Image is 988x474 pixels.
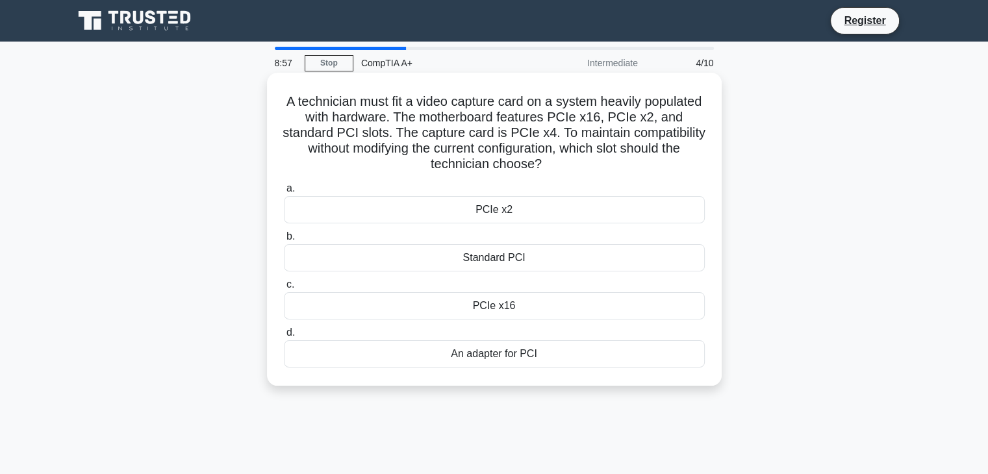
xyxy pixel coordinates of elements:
[284,292,705,319] div: PCIe x16
[286,327,295,338] span: d.
[646,50,722,76] div: 4/10
[284,340,705,368] div: An adapter for PCI
[284,244,705,271] div: Standard PCI
[284,196,705,223] div: PCIe x2
[836,12,893,29] a: Register
[305,55,353,71] a: Stop
[353,50,532,76] div: CompTIA A+
[532,50,646,76] div: Intermediate
[267,50,305,76] div: 8:57
[283,94,706,173] h5: A technician must fit a video capture card on a system heavily populated with hardware. The mothe...
[286,231,295,242] span: b.
[286,182,295,193] span: a.
[286,279,294,290] span: c.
